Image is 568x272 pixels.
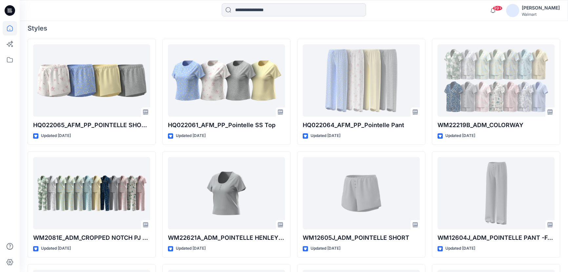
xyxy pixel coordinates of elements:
[522,4,560,12] div: [PERSON_NAME]
[41,245,71,252] p: Updated [DATE]
[303,157,420,230] a: WM12605J_ADM_POINTELLE SHORT
[33,157,150,230] a: WM2081E_ADM_CROPPED NOTCH PJ SET w/ STRAIGHT HEM TOP_COLORWAY
[437,157,555,230] a: WM12604J_ADM_POINTELLE PANT -FAUX FLY & BUTTONS + PICOT
[303,44,420,117] a: HQ022064_AFM_PP_Pointelle Pant
[176,245,206,252] p: Updated [DATE]
[28,24,560,32] h4: Styles
[437,233,555,242] p: WM12604J_ADM_POINTELLE PANT -FAUX FLY & BUTTONS + PICOT
[311,132,340,139] p: Updated [DATE]
[33,44,150,117] a: HQ022065_AFM_PP_POINTELLE SHORT PLUS
[168,233,285,242] p: WM22621A_ADM_POINTELLE HENLEY TEE
[33,233,150,242] p: WM2081E_ADM_CROPPED NOTCH PJ SET w/ STRAIGHT HEM TOP_COLORWAY
[493,6,502,11] span: 99+
[303,121,420,130] p: HQ022064_AFM_PP_Pointelle Pant
[506,4,519,17] img: avatar
[168,121,285,130] p: HQ022061_AFM_PP_Pointelle SS Top
[41,132,71,139] p: Updated [DATE]
[445,245,475,252] p: Updated [DATE]
[168,44,285,117] a: HQ022061_AFM_PP_Pointelle SS Top
[303,233,420,242] p: WM12605J_ADM_POINTELLE SHORT
[445,132,475,139] p: Updated [DATE]
[168,157,285,230] a: WM22621A_ADM_POINTELLE HENLEY TEE
[311,245,340,252] p: Updated [DATE]
[33,121,150,130] p: HQ022065_AFM_PP_POINTELLE SHORT PLUS
[176,132,206,139] p: Updated [DATE]
[522,12,560,17] div: Walmart
[437,121,555,130] p: WM22219B_ADM_COLORWAY
[437,44,555,117] a: WM22219B_ADM_COLORWAY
